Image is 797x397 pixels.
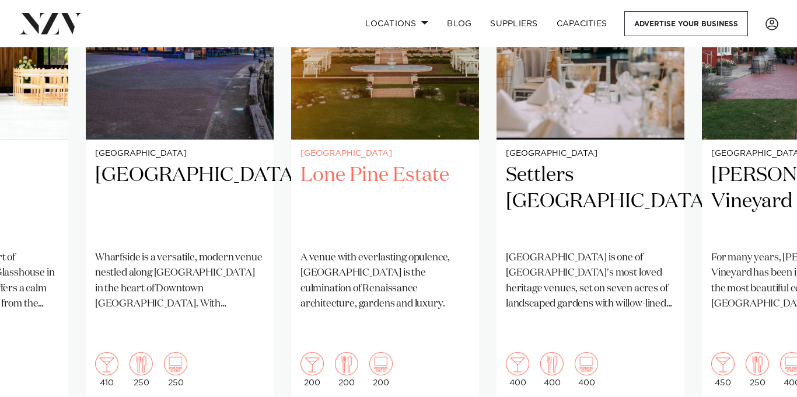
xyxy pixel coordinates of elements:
[506,352,529,375] img: cocktail.png
[164,352,187,387] div: 250
[95,162,264,241] h2: [GEOGRAPHIC_DATA]
[300,250,470,312] p: A venue with everlasting opulence, [GEOGRAPHIC_DATA] is the culmination of Renaissance architectu...
[19,13,82,34] img: nzv-logo.png
[95,352,118,387] div: 410
[300,352,324,375] img: cocktail.png
[130,352,153,375] img: dining.png
[746,352,769,387] div: 250
[711,352,735,387] div: 450
[356,11,438,36] a: Locations
[506,352,529,387] div: 400
[547,11,617,36] a: Capacities
[130,352,153,387] div: 250
[95,352,118,375] img: cocktail.png
[300,352,324,387] div: 200
[369,352,393,375] img: theatre.png
[335,352,358,387] div: 200
[540,352,564,375] img: dining.png
[746,352,769,375] img: dining.png
[540,352,564,387] div: 400
[711,352,735,375] img: cocktail.png
[506,250,675,312] p: [GEOGRAPHIC_DATA] is one of [GEOGRAPHIC_DATA]'s most loved heritage venues, set on seven acres of...
[300,149,470,158] small: [GEOGRAPHIC_DATA]
[575,352,598,375] img: theatre.png
[95,149,264,158] small: [GEOGRAPHIC_DATA]
[575,352,598,387] div: 400
[624,11,748,36] a: Advertise your business
[506,149,675,158] small: [GEOGRAPHIC_DATA]
[300,162,470,241] h2: Lone Pine Estate
[506,162,675,241] h2: Settlers [GEOGRAPHIC_DATA]
[164,352,187,375] img: theatre.png
[481,11,547,36] a: SUPPLIERS
[438,11,481,36] a: BLOG
[95,250,264,312] p: Wharfside is a versatile, modern venue nestled along [GEOGRAPHIC_DATA] in the heart of Downtown [...
[369,352,393,387] div: 200
[335,352,358,375] img: dining.png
